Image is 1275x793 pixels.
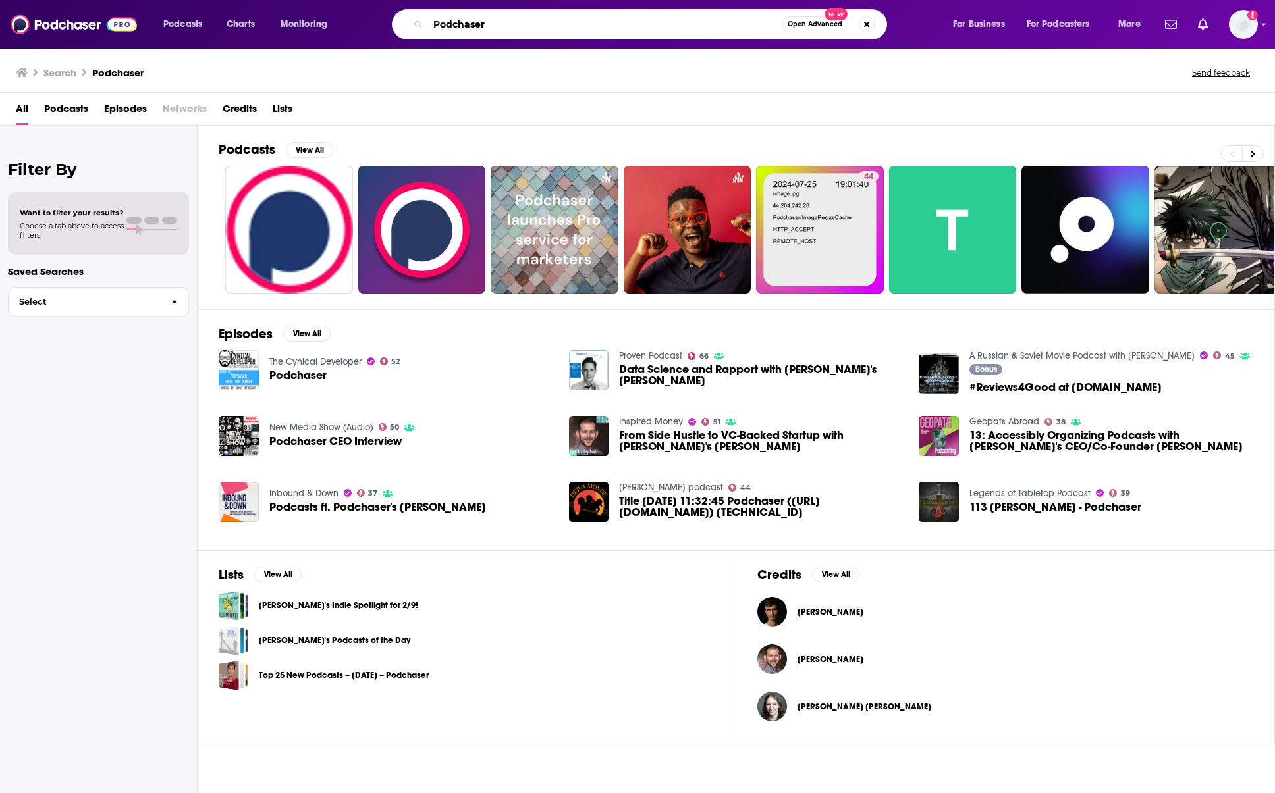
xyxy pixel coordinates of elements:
[1193,13,1213,36] a: Show notifications dropdown
[619,364,903,386] a: Data Science and Rapport with Podchaser's Heather Kugel
[619,350,682,361] a: Proven Podcast
[969,430,1253,452] span: 13: Accessibly Organizing Podcasts with [PERSON_NAME]'s CEO/Co-Founder [PERSON_NAME]
[428,14,782,35] input: Search podcasts, credits, & more...
[219,350,259,390] img: Podchaser
[259,633,410,648] a: [PERSON_NAME]'s Podcasts of the Day
[798,607,863,617] span: [PERSON_NAME]
[919,416,959,456] a: 13: Accessibly Organizing Podcasts with Podchaser's CEO/Co-Founder Bradley Davis
[219,567,302,583] a: ListsView All
[1188,67,1254,78] button: Send feedback
[259,598,418,613] a: [PERSON_NAME]'s Indie Spotlight for 2/9!
[404,9,900,39] div: Search podcasts, credits, & more...
[757,567,859,583] a: CreditsView All
[357,489,378,497] a: 37
[219,416,259,456] a: Podchaser CEO Interview
[163,98,207,125] span: Networks
[281,15,327,34] span: Monitoring
[286,142,333,158] button: View All
[1229,10,1258,39] span: Logged in as danikarchmer
[969,382,1162,393] span: #Reviews4Good at [DOMAIN_NAME]
[273,98,292,125] a: Lists
[223,98,257,125] span: Credits
[969,488,1091,499] a: Legends of Tabletop Podcast
[619,482,723,493] a: Alex testar podcast
[569,482,609,522] img: Title 2024-07-15 11:32:45 Podchaser (https://www.podchaser.com) 44.207.63.178
[269,501,486,513] a: Podcasts ft. Podchaser's Bradley Davis
[969,416,1039,427] a: Geopats Abroad
[271,14,344,35] button: open menu
[283,326,331,342] button: View All
[798,607,863,617] a: Cole Raven
[11,12,137,37] a: Podchaser - Follow, Share and Rate Podcasts
[756,166,884,294] a: 44
[969,382,1162,393] a: #Reviews4Good at Podchaser.com
[1056,419,1066,425] span: 38
[757,692,787,721] a: Nicole Kapawa Schuler
[919,353,959,394] img: #Reviews4Good at Podchaser.com
[798,702,931,712] span: [PERSON_NAME] [PERSON_NAME]
[269,488,339,499] a: Inbound & Down
[8,265,189,278] p: Saved Searches
[782,16,848,32] button: Open AdvancedNew
[269,501,486,513] span: Podcasts ft. Podchaser's [PERSON_NAME]
[688,352,709,360] a: 66
[1229,10,1258,39] img: User Profile
[1027,15,1090,34] span: For Podcasters
[1044,418,1066,426] a: 38
[701,418,720,426] a: 51
[812,567,859,582] button: View All
[1213,351,1235,359] a: 45
[969,430,1253,452] a: 13: Accessibly Organizing Podcasts with Podchaser's CEO/Co-Founder Bradley Davis
[619,496,903,518] a: Title 2024-07-15 11:32:45 Podchaser (https://www.podchaser.com) 44.207.63.178
[218,14,263,35] a: Charts
[1109,14,1157,35] button: open menu
[569,416,609,456] img: From Side Hustle to VC-Backed Startup with Podchaser's Bradley Davis
[219,591,248,621] a: Podchaser's Indie Spotlight for 2/9!
[219,626,248,655] a: Podchaser's Podcasts of the Day
[757,597,787,627] img: Cole Raven
[969,350,1195,361] a: A Russian & Soviet Movie Podcast with Ally Pitts
[953,15,1005,34] span: For Business
[20,208,124,217] span: Want to filter your results?
[619,416,683,427] a: Inspired Money
[757,638,1253,680] button: Bradley DavisBradley Davis
[8,287,189,317] button: Select
[390,424,399,430] span: 50
[798,654,863,665] a: Bradley Davis
[219,326,331,342] a: EpisodesView All
[969,501,1141,513] span: 113 [PERSON_NAME] - Podchaser
[919,482,959,522] a: 113 Ben Slinger - Podchaser
[944,14,1021,35] button: open menu
[379,423,400,431] a: 50
[43,66,76,79] h3: Search
[16,98,28,125] a: All
[219,482,259,522] img: Podcasts ft. Podchaser's Bradley Davis
[569,350,609,390] a: Data Science and Rapport with Podchaser's Heather Kugel
[259,668,429,682] a: Top 25 New Podcasts – [DATE] – Podchaser
[713,419,720,425] span: 51
[44,98,88,125] a: Podcasts
[757,644,787,674] img: Bradley Davis
[9,297,161,306] span: Select
[1121,490,1130,496] span: 39
[391,359,400,365] span: 52
[740,485,751,491] span: 44
[757,686,1253,728] button: Nicole Kapawa SchulerNicole Kapawa Schuler
[798,702,931,712] a: Nicole Kapawa Schuler
[864,170,873,184] span: 44
[219,661,248,690] a: Top 25 New Podcasts – June 2025 – Podchaser
[154,14,219,35] button: open menu
[104,98,147,125] a: Episodes
[269,436,402,447] a: Podchaser CEO Interview
[219,141,275,158] h2: Podcasts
